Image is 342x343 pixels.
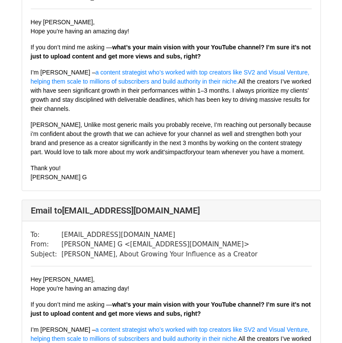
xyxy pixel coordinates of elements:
td: [PERSON_NAME] G < [EMAIL_ADDRESS][DOMAIN_NAME] > [62,239,257,249]
a: a content strategist who’s worked with top creators like SV2 and Visual Venture, helping them sca... [31,326,309,342]
p: [PERSON_NAME], Unlike most generic mails you probably receive, I’m reaching out personally becaus... [31,120,312,157]
p: If you don’t mind me asking — [31,43,312,61]
iframe: Chat Widget [299,301,342,343]
p: Thank you! [PERSON_NAME] G [31,164,312,182]
p: Hey [PERSON_NAME], Hope you’re having an amazing day! [31,18,312,36]
p: Hey [PERSON_NAME], Hope you’re having an amazing day! [31,275,312,293]
td: To: [31,230,62,240]
b: what’s your main vision with your YouTube channel? I’m sure it’s not just to upload content and g... [31,301,311,317]
td: [EMAIL_ADDRESS][DOMAIN_NAME] [62,230,257,240]
h4: Email to [EMAIL_ADDRESS][DOMAIN_NAME] [31,205,312,216]
td: From: [31,239,62,249]
a: a content strategist who’s worked with top creators like SV2 and Visual Venture, helping them sca... [31,69,309,85]
span: for [186,149,193,155]
td: Subject: [31,249,62,259]
p: If you don’t mind me asking — [31,300,312,318]
td: [PERSON_NAME], About Growing Your Influence as a Creator [62,249,257,259]
p: I’m [PERSON_NAME] – All the creators I’ve worked with have seen significant growth in their perfo... [31,68,312,113]
span: it's [161,149,168,155]
b: what’s your main vision with your YouTube channel? I’m sure it’s not just to upload content and g... [31,44,311,60]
